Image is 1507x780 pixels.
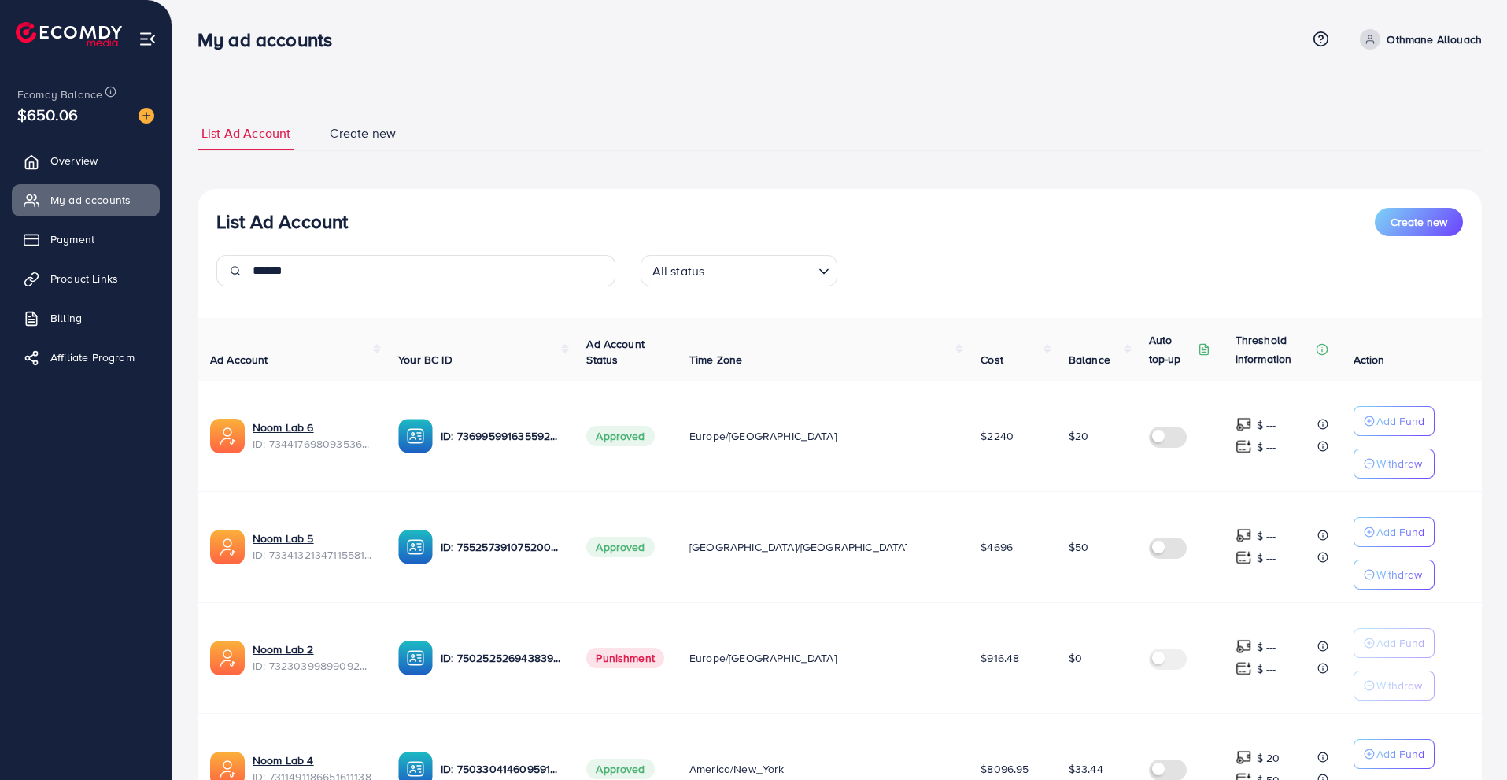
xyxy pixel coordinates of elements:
[1376,412,1424,431] p: Add Fund
[441,427,561,445] p: ID: 7369959916355928081
[1391,214,1447,230] span: Create new
[398,641,433,675] img: ic-ba-acc.ded83a64.svg
[586,759,654,779] span: Approved
[12,184,160,216] a: My ad accounts
[689,761,785,777] span: America/New_York
[1440,709,1495,768] iframe: Chat
[981,650,1019,666] span: $916.48
[210,352,268,368] span: Ad Account
[1376,454,1422,473] p: Withdraw
[198,28,345,51] h3: My ad accounts
[17,87,102,102] span: Ecomdy Balance
[50,310,82,326] span: Billing
[1376,565,1422,584] p: Withdraw
[253,530,314,546] a: Noom Lab 5
[201,124,290,142] span: List Ad Account
[1236,749,1252,766] img: top-up amount
[1236,549,1252,566] img: top-up amount
[253,530,373,563] div: <span class='underline'>Noom Lab 5</span></br>7334132134711558146
[1354,671,1435,701] button: Withdraw
[1354,517,1435,547] button: Add Fund
[12,302,160,334] a: Billing
[16,22,122,46] img: logo
[253,420,314,435] a: Noom Lab 6
[253,436,373,452] span: ID: 7344176980935360513
[50,349,135,365] span: Affiliate Program
[1257,549,1276,567] p: $ ---
[12,145,160,176] a: Overview
[441,760,561,778] p: ID: 7503304146095915016
[981,761,1029,777] span: $8096.95
[981,352,1003,368] span: Cost
[586,336,645,368] span: Ad Account Status
[1376,745,1424,763] p: Add Fund
[50,271,118,286] span: Product Links
[398,530,433,564] img: ic-ba-acc.ded83a64.svg
[586,648,664,668] span: Punishment
[1354,406,1435,436] button: Add Fund
[1376,634,1424,652] p: Add Fund
[641,255,837,286] div: Search for option
[1354,352,1385,368] span: Action
[1236,438,1252,455] img: top-up amount
[210,641,245,675] img: ic-ads-acc.e4c84228.svg
[12,342,160,373] a: Affiliate Program
[649,260,708,283] span: All status
[210,530,245,564] img: ic-ads-acc.e4c84228.svg
[253,641,373,674] div: <span class='underline'>Noom Lab 2</span></br>7323039989909209089
[981,539,1013,555] span: $4696
[1257,638,1276,656] p: $ ---
[1069,761,1103,777] span: $33.44
[253,752,314,768] a: Noom Lab 4
[1069,428,1088,444] span: $20
[1149,331,1195,368] p: Auto top-up
[1069,650,1082,666] span: $0
[50,192,131,208] span: My ad accounts
[689,428,837,444] span: Europe/[GEOGRAPHIC_DATA]
[216,210,348,233] h3: List Ad Account
[689,650,837,666] span: Europe/[GEOGRAPHIC_DATA]
[1354,29,1482,50] a: Othmane Allouach
[1069,539,1088,555] span: $50
[139,108,154,124] img: image
[1257,416,1276,434] p: $ ---
[1257,660,1276,678] p: $ ---
[441,649,561,667] p: ID: 7502525269438398465
[17,103,78,126] span: $650.06
[1236,416,1252,433] img: top-up amount
[1354,628,1435,658] button: Add Fund
[253,420,373,452] div: <span class='underline'>Noom Lab 6</span></br>7344176980935360513
[398,352,452,368] span: Your BC ID
[1376,676,1422,695] p: Withdraw
[1354,739,1435,769] button: Add Fund
[1375,208,1463,236] button: Create new
[253,658,373,674] span: ID: 7323039989909209089
[50,153,98,168] span: Overview
[1257,438,1276,457] p: $ ---
[1387,30,1482,49] p: Othmane Allouach
[709,257,811,283] input: Search for option
[139,30,157,48] img: menu
[1257,527,1276,545] p: $ ---
[210,419,245,453] img: ic-ads-acc.e4c84228.svg
[253,547,373,563] span: ID: 7334132134711558146
[981,428,1014,444] span: $2240
[1069,352,1110,368] span: Balance
[689,539,908,555] span: [GEOGRAPHIC_DATA]/[GEOGRAPHIC_DATA]
[50,231,94,247] span: Payment
[1236,331,1313,368] p: Threshold information
[1236,660,1252,677] img: top-up amount
[1236,638,1252,655] img: top-up amount
[441,538,561,556] p: ID: 7552573910752002064
[1354,560,1435,590] button: Withdraw
[1257,749,1280,767] p: $ 20
[1354,449,1435,479] button: Withdraw
[1236,527,1252,544] img: top-up amount
[586,426,654,446] span: Approved
[253,641,314,657] a: Noom Lab 2
[586,537,654,557] span: Approved
[398,419,433,453] img: ic-ba-acc.ded83a64.svg
[12,263,160,294] a: Product Links
[1376,523,1424,542] p: Add Fund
